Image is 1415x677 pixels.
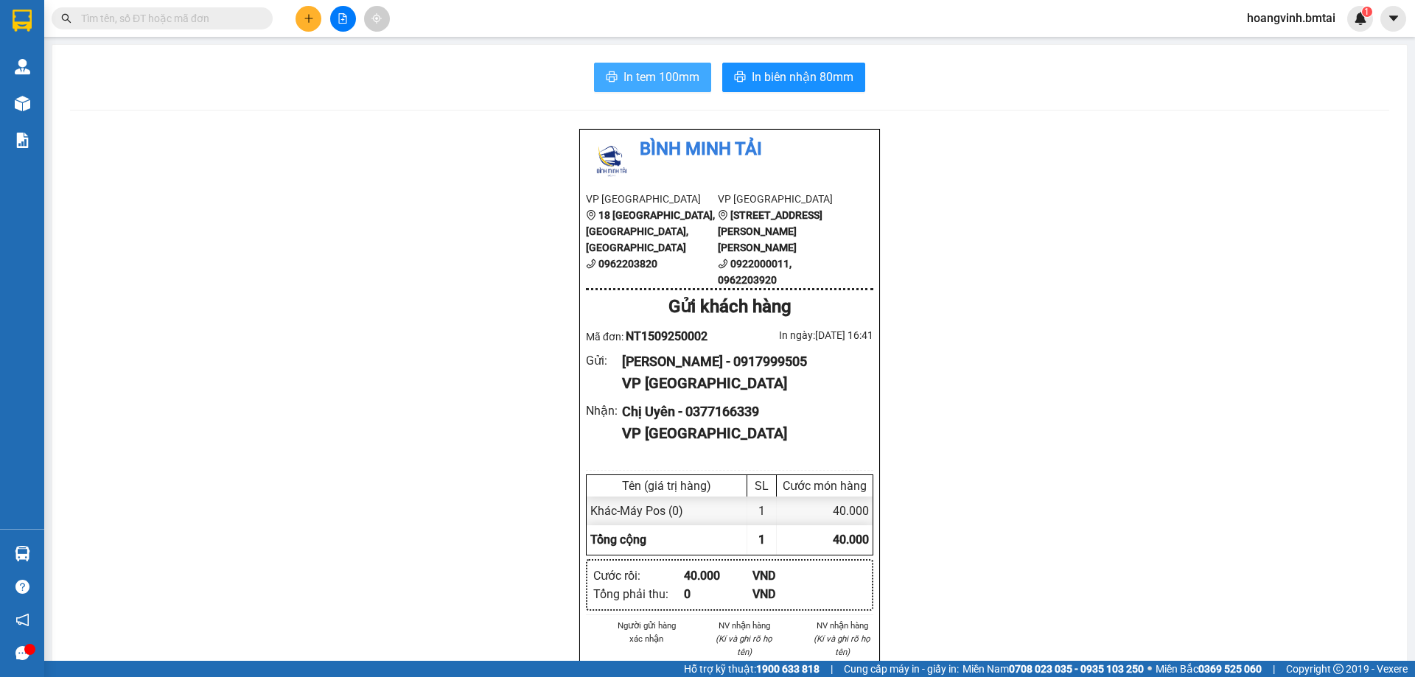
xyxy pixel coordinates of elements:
li: Người gửi hàng xác nhận [615,619,678,645]
input: Tìm tên, số ĐT hoặc mã đơn [81,10,255,27]
li: VP [GEOGRAPHIC_DATA] [7,63,102,111]
div: 1 [747,497,777,525]
button: aim [364,6,390,32]
b: 0922000011, 0962203920 [718,258,792,286]
img: logo-vxr [13,10,32,32]
span: plus [304,13,314,24]
button: plus [296,6,321,32]
span: 1 [1364,7,1369,17]
div: VND [752,566,821,585]
div: Tên (giá trị hàng) [590,479,743,493]
li: NV nhận hàng [811,619,873,632]
strong: 1900 633 818 [756,663,820,675]
span: message [15,646,29,660]
span: phone [718,259,728,269]
span: ⚪️ [1147,666,1152,672]
b: 18 [GEOGRAPHIC_DATA], [GEOGRAPHIC_DATA], [GEOGRAPHIC_DATA] [586,209,715,253]
span: Miền Bắc [1156,661,1262,677]
div: 40.000 [777,497,873,525]
button: caret-down [1380,6,1406,32]
span: notification [15,613,29,627]
span: | [831,661,833,677]
li: Bình Minh Tải [7,7,214,35]
span: caret-down [1387,12,1400,25]
span: printer [734,71,746,85]
b: [STREET_ADDRESS][PERSON_NAME][PERSON_NAME] [718,209,822,253]
img: solution-icon [15,133,30,148]
span: Khác - Máy Pos (0) [590,504,683,518]
span: Tổng cộng [590,533,646,547]
span: Cung cấp máy in - giấy in: [844,661,959,677]
div: Cước món hàng [780,479,869,493]
div: In ngày: [DATE] 16:41 [730,327,873,343]
li: Bình Minh Tải [586,136,873,164]
span: printer [606,71,618,85]
div: Nhận : [586,401,622,420]
div: SL [751,479,772,493]
i: (Kí và ghi rõ họ tên) [814,634,870,657]
li: VP [GEOGRAPHIC_DATA] [586,191,718,207]
span: In biên nhận 80mm [752,68,853,86]
span: question-circle [15,580,29,594]
div: VP [GEOGRAPHIC_DATA] [622,372,862,395]
div: Mã đơn: [586,327,730,345]
li: VP [GEOGRAPHIC_DATA] [102,63,196,111]
i: (Kí và ghi rõ họ tên) [716,634,772,657]
img: warehouse-icon [15,96,30,111]
span: environment [718,210,728,220]
b: 0962203820 [598,258,657,270]
div: 40.000 [684,566,752,585]
sup: 1 [1362,7,1372,17]
span: environment [586,210,596,220]
img: warehouse-icon [15,59,30,74]
span: Miền Nam [962,661,1144,677]
li: VP [GEOGRAPHIC_DATA] [718,191,850,207]
span: search [61,13,71,24]
span: | [1273,661,1275,677]
span: phone [586,259,596,269]
span: 40.000 [833,533,869,547]
button: printerIn tem 100mm [594,63,711,92]
button: file-add [330,6,356,32]
div: Gửi khách hàng [586,293,873,321]
span: In tem 100mm [623,68,699,86]
div: VP [GEOGRAPHIC_DATA] [622,422,862,445]
span: file-add [338,13,348,24]
span: aim [371,13,382,24]
div: Gửi : [586,351,622,370]
span: copyright [1333,664,1344,674]
div: 0 [684,585,752,603]
li: NV nhận hàng [713,619,776,632]
strong: 0708 023 035 - 0935 103 250 [1009,663,1144,675]
img: logo.jpg [7,7,59,59]
div: VND [752,585,821,603]
div: Tổng phải thu : [593,585,684,603]
div: Chị Uyên - 0377166339 [622,401,862,422]
div: Cước rồi : [593,566,684,585]
span: hoangvinh.bmtai [1235,9,1347,27]
span: NT1509250002 [626,329,707,343]
button: printerIn biên nhận 80mm [722,63,865,92]
span: Hỗ trợ kỹ thuật: [684,661,820,677]
img: logo.jpg [586,136,637,187]
span: 1 [758,533,765,547]
strong: 0369 525 060 [1198,663,1262,675]
img: warehouse-icon [15,546,30,561]
div: [PERSON_NAME] - 0917999505 [622,351,862,372]
img: icon-new-feature [1354,12,1367,25]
